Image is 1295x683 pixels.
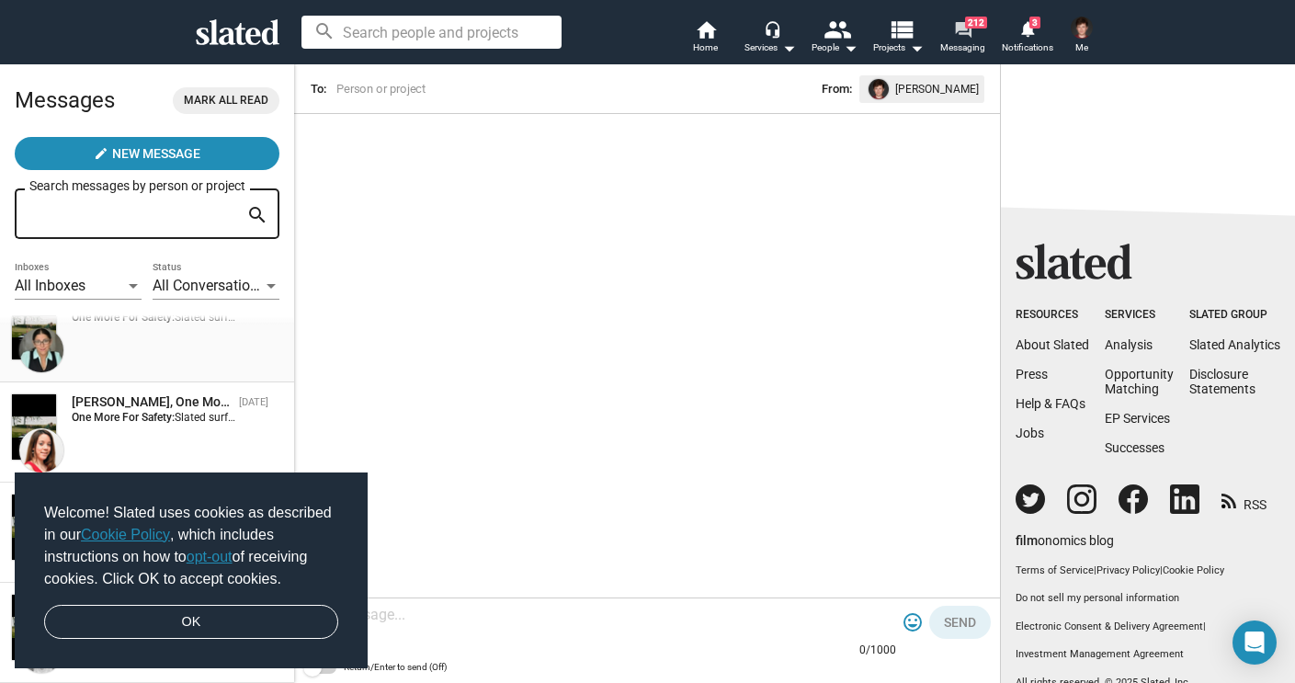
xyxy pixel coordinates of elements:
a: Slated Analytics [1189,337,1280,352]
div: Mariel Ferry, One More For Safety [72,393,232,411]
span: Notifications [1002,37,1053,59]
mat-icon: forum [954,20,971,38]
div: People [812,37,858,59]
button: Projects [867,18,931,59]
a: Investment Management Agreement [1016,648,1280,662]
span: film [1016,533,1038,548]
a: RSS [1221,485,1267,514]
div: Services [1105,308,1174,323]
a: Successes [1105,440,1164,455]
mat-icon: notifications [1018,19,1036,37]
span: Me [1075,37,1088,59]
button: Do not sell my personal information [1016,592,1280,606]
a: Jobs [1016,426,1044,440]
a: EP Services [1105,411,1170,426]
button: New Message [15,137,279,170]
mat-icon: arrow_drop_down [839,37,861,59]
mat-icon: create [94,146,108,161]
span: [PERSON_NAME] [895,79,979,99]
mat-icon: headset_mic [764,20,780,37]
img: Toni D'Antonio [19,328,63,372]
time: [DATE] [239,396,268,408]
span: 212 [965,17,987,28]
input: Person or project [334,80,623,98]
span: All Inboxes [15,277,85,294]
span: Mark all read [184,91,268,110]
span: 3 [1029,17,1040,28]
a: DisclosureStatements [1189,367,1255,396]
mat-icon: arrow_drop_down [905,37,927,59]
span: Welcome! Slated uses cookies as described in our , which includes instructions on how to of recei... [44,502,338,590]
strong: One More For Safety: [72,411,175,424]
button: Mark all read [173,87,279,114]
img: One More For Safety [12,294,56,359]
img: One More For Safety [12,495,56,560]
span: New Message [112,137,200,170]
a: Help & FAQs [1016,396,1085,411]
span: | [1160,564,1163,576]
div: Open Intercom Messenger [1233,620,1277,665]
img: Mariel Ferry [19,428,63,472]
span: Return/Enter to send (Off) [344,656,447,678]
mat-icon: search [246,201,268,230]
a: About Slated [1016,337,1089,352]
div: cookieconsent [15,472,368,669]
a: Cookie Policy [1163,564,1224,576]
span: | [1094,564,1096,576]
a: Press [1016,367,1048,381]
mat-icon: arrow_drop_down [778,37,800,59]
a: Cookie Policy [81,527,170,542]
mat-icon: people [823,16,849,42]
button: People [802,18,867,59]
img: undefined [869,79,889,99]
a: filmonomics blog [1016,518,1114,550]
span: | [1203,620,1206,632]
span: Home [693,37,718,59]
a: Home [674,18,738,59]
div: Resources [1016,308,1089,323]
mat-icon: home [695,18,717,40]
a: Terms of Service [1016,564,1094,576]
img: Michael Galat [1071,17,1093,39]
a: 212Messaging [931,18,995,59]
span: Send [944,606,976,639]
div: Services [744,37,796,59]
button: Send [929,606,991,639]
input: Search people and projects [301,16,562,49]
span: Messaging [940,37,985,59]
a: Privacy Policy [1096,564,1160,576]
img: One More For Safety [12,394,56,460]
button: Michael GalatMe [1060,13,1104,61]
button: Services [738,18,802,59]
span: From: [822,79,852,99]
span: Slated surfaced One More For Safety as a match for my Assistant Director interest. I would love t... [175,411,1054,424]
a: Analysis [1105,337,1153,352]
span: To: [311,82,326,96]
mat-icon: tag_faces [902,611,924,633]
mat-icon: view_list [887,16,914,42]
a: opt-out [187,549,233,564]
div: Slated Group [1189,308,1280,323]
a: Electronic Consent & Delivery Agreement [1016,620,1203,632]
a: dismiss cookie message [44,605,338,640]
span: All Conversations [153,277,266,294]
img: One More For Safety [12,595,56,660]
h2: Messages [15,78,115,122]
a: OpportunityMatching [1105,367,1174,396]
mat-hint: 0/1000 [859,643,896,658]
a: 3Notifications [995,18,1060,59]
span: Projects [873,37,924,59]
